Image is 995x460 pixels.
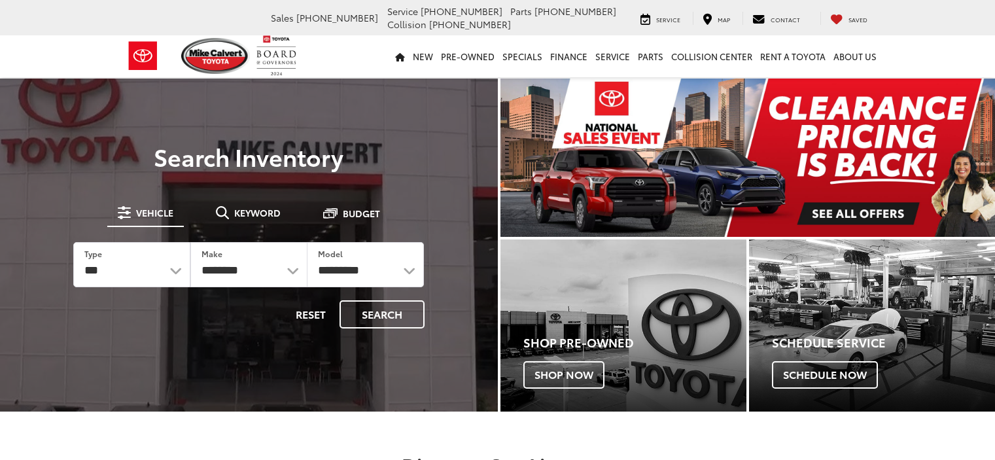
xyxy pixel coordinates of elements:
[409,35,437,77] a: New
[421,5,502,18] span: [PHONE_NUMBER]
[523,361,604,389] span: Shop Now
[271,11,294,24] span: Sales
[848,15,867,24] span: Saved
[55,143,443,169] h3: Search Inventory
[693,12,740,25] a: Map
[742,12,810,25] a: Contact
[201,248,222,259] label: Make
[118,35,167,77] img: Toyota
[718,15,730,24] span: Map
[771,15,800,24] span: Contact
[429,18,511,31] span: [PHONE_NUMBER]
[510,5,532,18] span: Parts
[84,248,102,259] label: Type
[181,38,251,74] img: Mike Calvert Toyota
[772,361,878,389] span: Schedule Now
[136,208,173,217] span: Vehicle
[772,336,995,349] h4: Schedule Service
[523,336,746,349] h4: Shop Pre-Owned
[631,12,690,25] a: Service
[656,15,680,24] span: Service
[234,208,281,217] span: Keyword
[749,239,995,412] a: Schedule Service Schedule Now
[343,209,380,218] span: Budget
[318,248,343,259] label: Model
[391,35,409,77] a: Home
[500,239,746,412] a: Shop Pre-Owned Shop Now
[634,35,667,77] a: Parts
[340,300,425,328] button: Search
[387,5,418,18] span: Service
[820,12,877,25] a: My Saved Vehicles
[534,5,616,18] span: [PHONE_NUMBER]
[296,11,378,24] span: [PHONE_NUMBER]
[285,300,337,328] button: Reset
[667,35,756,77] a: Collision Center
[829,35,881,77] a: About Us
[437,35,498,77] a: Pre-Owned
[498,35,546,77] a: Specials
[546,35,591,77] a: Finance
[749,239,995,412] div: Toyota
[756,35,829,77] a: Rent a Toyota
[500,239,746,412] div: Toyota
[591,35,634,77] a: Service
[387,18,427,31] span: Collision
